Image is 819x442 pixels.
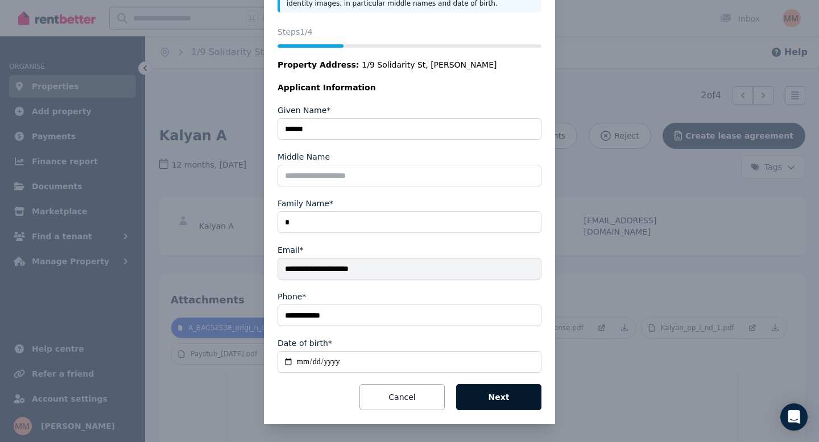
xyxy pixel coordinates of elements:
span: Property Address: [278,60,359,69]
p: Steps 1 /4 [278,26,541,37]
label: Family Name* [278,198,333,209]
button: Next [456,384,541,410]
legend: Applicant Information [278,82,541,93]
label: Email* [278,244,304,256]
label: Given Name* [278,105,330,116]
label: Middle Name [278,151,330,162]
button: Cancel [359,384,445,410]
div: Open Intercom Messenger [780,403,808,431]
span: 1/9 Solidarity St, [PERSON_NAME] [362,59,497,70]
label: Phone* [278,291,306,302]
label: Date of birth* [278,337,332,349]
